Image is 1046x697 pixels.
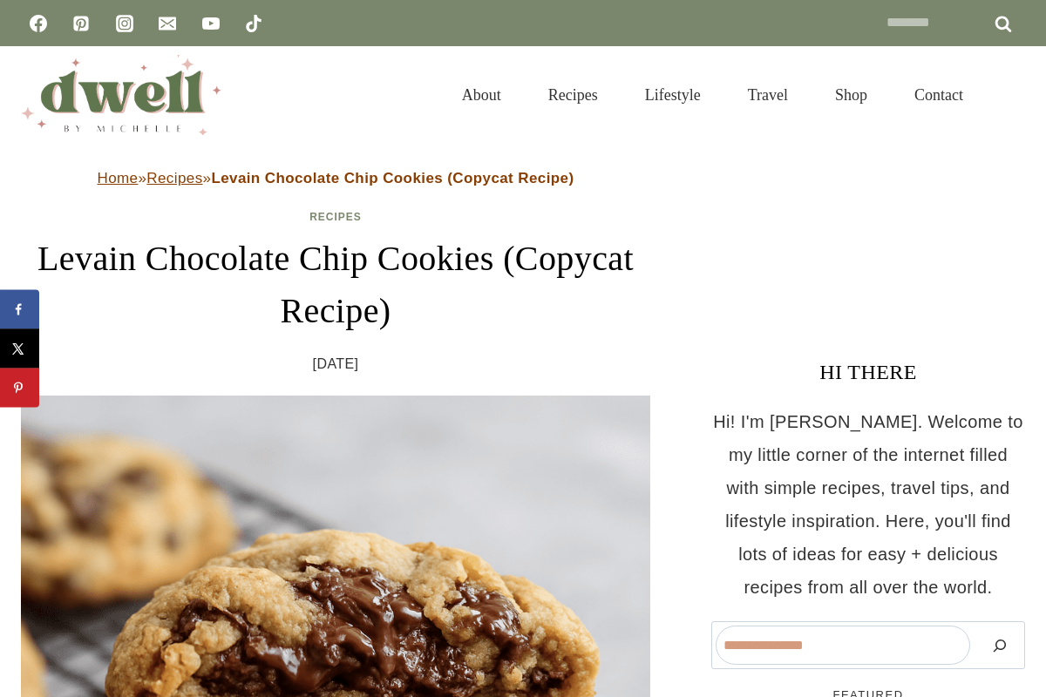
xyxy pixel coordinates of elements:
[211,170,574,186] strong: Levain Chocolate Chip Cookies (Copycat Recipe)
[150,6,185,41] a: Email
[21,55,221,135] img: DWELL by michelle
[621,64,724,125] a: Lifestyle
[891,64,987,125] a: Contact
[146,170,202,186] a: Recipes
[711,405,1025,604] p: Hi! I'm [PERSON_NAME]. Welcome to my little corner of the internet filled with simple recipes, tr...
[711,356,1025,388] h3: HI THERE
[724,64,812,125] a: Travel
[309,211,362,223] a: Recipes
[812,64,891,125] a: Shop
[98,170,574,186] span: » »
[21,6,56,41] a: Facebook
[525,64,621,125] a: Recipes
[438,64,987,125] nav: Primary Navigation
[438,64,525,125] a: About
[236,6,271,41] a: TikTok
[979,626,1021,665] button: Search
[995,80,1025,110] button: View Search Form
[98,170,139,186] a: Home
[107,6,142,41] a: Instagram
[21,233,650,337] h1: Levain Chocolate Chip Cookies (Copycat Recipe)
[194,6,228,41] a: YouTube
[313,351,359,377] time: [DATE]
[64,6,98,41] a: Pinterest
